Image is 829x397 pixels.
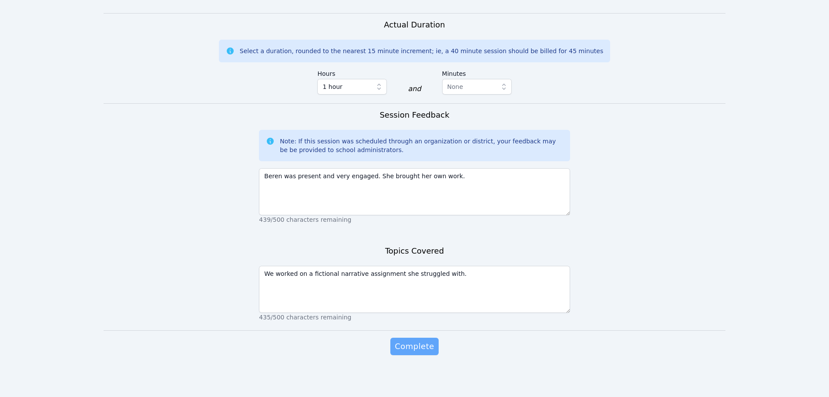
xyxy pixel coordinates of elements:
textarea: We worked on a fictional narrative assignment she struggled with. [259,266,570,313]
div: and [408,84,421,94]
span: 1 hour [322,81,342,92]
label: Hours [317,66,387,79]
p: 435/500 characters remaining [259,313,570,322]
textarea: Beren was present and very engaged. She brought her own work. [259,168,570,215]
span: None [447,83,463,90]
button: None [442,79,512,95]
button: Complete [390,338,438,355]
h3: Session Feedback [379,109,449,121]
div: Note: If this session was scheduled through an organization or district, your feedback may be be ... [280,137,563,154]
button: 1 hour [317,79,387,95]
label: Minutes [442,66,512,79]
span: Complete [395,340,434,353]
p: 439/500 characters remaining [259,215,570,224]
h3: Actual Duration [384,19,445,31]
div: Select a duration, rounded to the nearest 15 minute increment; ie, a 40 minute session should be ... [240,47,603,55]
h3: Topics Covered [385,245,444,257]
